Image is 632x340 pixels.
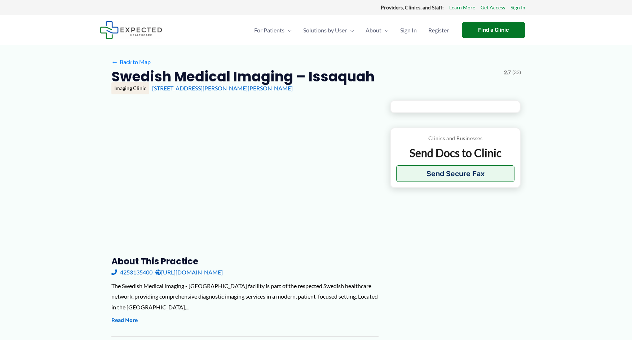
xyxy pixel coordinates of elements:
[248,18,297,43] a: For PatientsMenu Toggle
[396,165,515,182] button: Send Secure Fax
[152,85,293,91] a: [STREET_ADDRESS][PERSON_NAME][PERSON_NAME]
[481,3,505,12] a: Get Access
[400,18,417,43] span: Sign In
[284,18,292,43] span: Menu Toggle
[347,18,354,43] span: Menu Toggle
[111,281,379,313] div: The Swedish Medical Imaging - [GEOGRAPHIC_DATA] facility is part of the respected Swedish healthc...
[111,58,118,65] span: ←
[111,256,379,267] h3: About this practice
[297,18,360,43] a: Solutions by UserMenu Toggle
[394,18,423,43] a: Sign In
[511,3,525,12] a: Sign In
[111,57,151,67] a: ←Back to Map
[504,68,511,77] span: 2.7
[303,18,347,43] span: Solutions by User
[254,18,284,43] span: For Patients
[248,18,455,43] nav: Primary Site Navigation
[366,18,381,43] span: About
[449,3,475,12] a: Learn More
[111,316,138,325] button: Read More
[428,18,449,43] span: Register
[396,146,515,160] p: Send Docs to Clinic
[111,82,149,94] div: Imaging Clinic
[462,22,525,38] a: Find a Clinic
[396,134,515,143] p: Clinics and Businesses
[100,21,162,39] img: Expected Healthcare Logo - side, dark font, small
[111,68,375,85] h2: Swedish Medical Imaging – Issaquah
[512,68,521,77] span: (33)
[155,267,223,278] a: [URL][DOMAIN_NAME]
[360,18,394,43] a: AboutMenu Toggle
[111,267,153,278] a: 4253135400
[423,18,455,43] a: Register
[381,4,444,10] strong: Providers, Clinics, and Staff:
[381,18,389,43] span: Menu Toggle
